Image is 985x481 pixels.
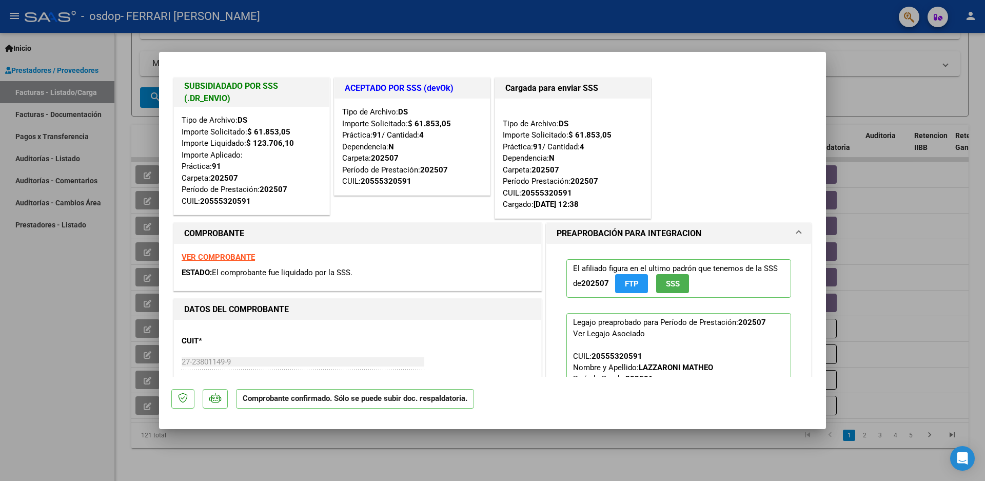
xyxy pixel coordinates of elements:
[580,142,584,151] strong: 4
[592,351,642,362] div: 20555320591
[625,374,653,383] strong: 202501
[182,114,322,207] div: Tipo de Archivo: Importe Solicitado: Importe Liquidado: Importe Aplicado: Práctica: Carpeta: Perí...
[182,253,255,262] a: VER COMPROBANTE
[639,363,713,372] strong: LAZZARONI MATHEO
[210,174,238,183] strong: 202507
[212,268,352,277] span: El comprobante fue liquidado por la SSS.
[420,165,448,175] strong: 202507
[408,119,451,128] strong: $ 61.853,05
[533,142,542,151] strong: 91
[546,244,811,458] div: PREAPROBACIÓN PARA INTEGRACION
[534,200,579,209] strong: [DATE] 12:38
[345,82,480,94] h1: ACEPTADO POR SSS (devOk)
[573,352,782,429] span: CUIL: Nombre y Apellido: Período Desde: Período Hasta: Admite Dependencia:
[521,187,572,199] div: 20555320591
[184,80,319,105] h1: SUBSIDIADADO POR SSS (.DR_ENVIO)
[568,130,612,140] strong: $ 61.853,05
[546,223,811,244] mat-expansion-panel-header: PREAPROBACIÓN PARA INTEGRACION
[372,130,382,140] strong: 91
[419,130,424,140] strong: 4
[238,116,247,125] strong: DS
[570,177,598,186] strong: 202507
[666,279,680,288] span: SSS
[371,153,399,163] strong: 202507
[246,139,294,148] strong: $ 123.706,10
[398,107,408,117] strong: DS
[557,227,701,240] h1: PREAPROBACIÓN PARA INTEGRACION
[531,165,559,175] strong: 202507
[342,106,482,187] div: Tipo de Archivo: Importe Solicitado: Práctica: / Cantidad: Dependencia: Carpeta: Período de Prest...
[503,106,643,210] div: Tipo de Archivo: Importe Solicitado: Práctica: / Cantidad: Dependencia: Carpeta: Período Prestaci...
[361,176,411,187] div: 20555320591
[625,279,639,288] span: FTP
[738,318,766,327] strong: 202507
[566,259,791,298] p: El afiliado figura en el ultimo padrón que tenemos de la SSS de
[615,274,648,293] button: FTP
[581,279,609,288] strong: 202507
[236,389,474,409] p: Comprobante confirmado. Sólo se puede subir doc. respaldatoria.
[388,142,394,151] strong: N
[573,328,645,339] div: Ver Legajo Asociado
[260,185,287,194] strong: 202507
[182,268,212,277] span: ESTADO:
[184,304,289,314] strong: DATOS DEL COMPROBANTE
[247,127,290,137] strong: $ 61.853,05
[566,313,791,434] p: Legajo preaprobado para Período de Prestación:
[950,446,975,471] div: Open Intercom Messenger
[656,274,689,293] button: SSS
[200,196,251,207] div: 20555320591
[184,228,244,238] strong: COMPROBANTE
[505,82,640,94] h1: Cargada para enviar SSS
[182,335,287,347] p: CUIT
[559,119,568,128] strong: DS
[212,162,221,171] strong: 91
[549,153,555,163] strong: N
